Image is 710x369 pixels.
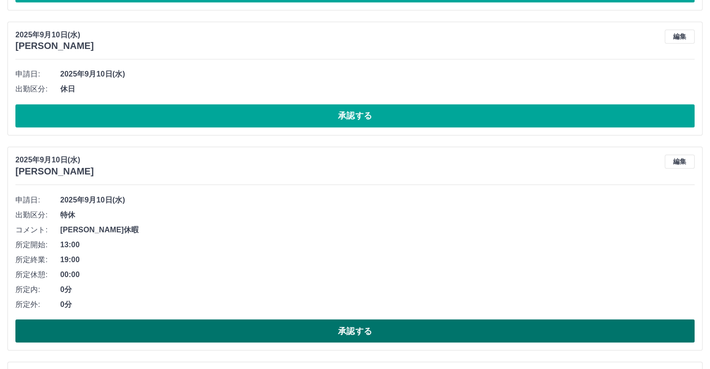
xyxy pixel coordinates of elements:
[60,269,695,280] span: 00:00
[60,69,695,80] span: 2025年9月10日(水)
[60,239,695,250] span: 13:00
[60,209,695,220] span: 特休
[15,154,94,166] p: 2025年9月10日(水)
[15,29,94,41] p: 2025年9月10日(水)
[15,104,695,127] button: 承認する
[60,299,695,310] span: 0分
[60,254,695,265] span: 19:00
[15,166,94,176] h3: [PERSON_NAME]
[15,319,695,342] button: 承認する
[60,194,695,205] span: 2025年9月10日(水)
[665,154,695,168] button: 編集
[15,269,60,280] span: 所定休憩:
[15,209,60,220] span: 出勤区分:
[15,254,60,265] span: 所定終業:
[15,239,60,250] span: 所定開始:
[15,284,60,295] span: 所定内:
[15,69,60,80] span: 申請日:
[15,84,60,95] span: 出勤区分:
[15,224,60,235] span: コメント:
[15,299,60,310] span: 所定外:
[60,284,695,295] span: 0分
[60,224,695,235] span: [PERSON_NAME]休暇
[665,29,695,43] button: 編集
[15,194,60,205] span: 申請日:
[15,41,94,51] h3: [PERSON_NAME]
[60,84,695,95] span: 休日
